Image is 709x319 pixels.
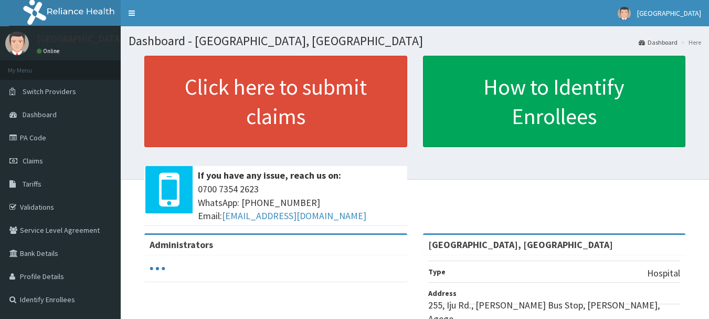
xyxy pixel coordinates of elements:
li: Here [679,38,701,47]
span: Tariffs [23,179,41,189]
span: [GEOGRAPHIC_DATA] [637,8,701,18]
strong: [GEOGRAPHIC_DATA], [GEOGRAPHIC_DATA] [428,239,613,251]
b: If you have any issue, reach us on: [198,169,341,181]
p: [GEOGRAPHIC_DATA] [37,34,123,44]
a: Click here to submit claims [144,56,407,147]
span: Switch Providers [23,87,76,96]
p: Hospital [647,266,680,280]
a: [EMAIL_ADDRESS][DOMAIN_NAME] [222,210,366,222]
a: How to Identify Enrollees [423,56,686,147]
a: Online [37,47,62,55]
h1: Dashboard - [GEOGRAPHIC_DATA], [GEOGRAPHIC_DATA] [129,34,701,48]
b: Address [428,289,457,298]
svg: audio-loading [150,261,165,276]
img: User Image [618,7,631,20]
img: User Image [5,32,29,55]
b: Type [428,267,446,276]
span: Dashboard [23,110,57,119]
b: Administrators [150,239,213,251]
span: Claims [23,156,43,166]
a: Dashboard [639,38,678,47]
span: 0700 7354 2623 WhatsApp: [PHONE_NUMBER] Email: [198,182,402,223]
